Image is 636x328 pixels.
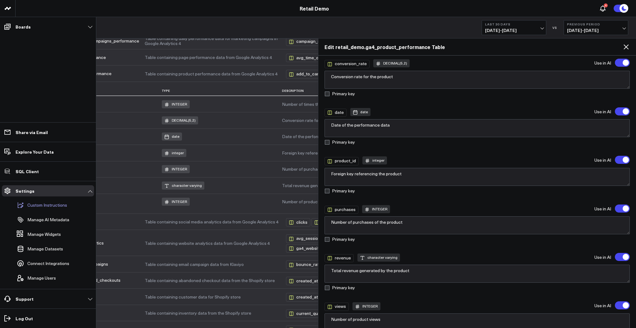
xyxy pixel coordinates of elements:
[286,69,326,78] button: add_to_carts
[162,100,190,108] div: INTEGER
[162,198,190,206] div: INTEGER
[16,316,33,321] p: Log Out
[615,301,630,309] label: 'views' will be excluded from AI searches
[594,61,611,65] label: Use in AI
[286,234,342,243] div: avg_session_duration
[286,293,321,301] div: created_at
[2,313,94,324] a: Log Out
[286,70,325,78] div: add_to_carts
[32,86,162,96] th: Name
[300,5,329,12] a: Retail Demo
[325,206,358,214] div: purchases
[16,149,54,154] p: Explore Your Data
[282,145,527,161] td: Foreign key referencing the product
[162,86,282,96] th: Type
[325,91,355,96] label: Primary key
[145,36,280,46] button: Table containing daily performance data for marketing campaigns in Google Analytics 4
[325,285,355,290] label: Primary key
[362,205,390,213] div: INTEGER
[286,37,324,46] div: campaign_id
[594,207,611,211] label: Use in AI
[286,309,332,318] div: current_quantity
[325,157,359,165] div: product_id
[27,217,69,222] p: Manage AI Metadata
[615,59,630,67] label: 'conversion_rate' will be excluded from AI searches
[282,177,527,193] td: Total revenue generated by the product
[282,194,527,210] td: Number of product views
[145,219,280,224] button: Table containing social media analytics data from Google Analytics 4
[325,109,347,117] div: date
[16,188,34,193] p: Settings
[27,232,61,237] span: Manage Widgets
[145,71,280,76] button: Table containing product performance data from Google Analytics 4
[350,108,370,116] div: date
[325,303,349,311] div: views
[564,20,628,35] button: Previous Period[DATE]-[DATE]
[325,237,355,242] label: Primary key
[325,188,355,193] label: Primary key
[567,28,625,33] span: [DATE] - [DATE]
[162,182,204,190] div: character varying
[311,218,334,227] div: date
[594,255,611,259] label: Use in AI
[162,149,186,157] div: integer
[14,271,56,285] button: Manage Users
[14,227,75,241] a: Manage Widgets
[352,302,380,310] div: INTEGER
[286,244,350,253] div: ga4_website_analytics_id
[282,128,527,145] td: Date of the performance data
[27,203,67,208] p: Custom Instructions
[485,28,543,33] span: [DATE] - [DATE]
[27,261,69,266] span: Connect Integrations
[282,161,527,177] td: Number of purchases of the product
[27,246,63,251] span: Manage Datasets
[325,168,630,186] textarea: Foreign key referencing the product
[286,276,322,285] button: created_at
[615,156,630,164] label: 'product_id' will be excluded from AI searches
[594,158,611,162] label: Use in AI
[286,260,324,269] div: bounce_rate
[145,278,280,283] button: Table containing abandoned checkout data from the Shopify store
[286,233,343,243] button: avg_session_duration
[594,110,611,114] label: Use in AI
[325,216,630,234] textarea: Number of purchases of the product
[282,86,527,96] th: Description
[286,292,322,301] button: created_at
[286,217,311,227] button: clicks
[485,22,543,26] b: Last 30 Days
[615,107,630,115] label: 'date' will be excluded from AI searches
[16,130,48,135] p: Share via Email
[282,112,527,128] td: Conversion rate for the product
[16,296,34,301] p: Support
[27,276,56,281] span: Manage Users
[16,169,39,174] p: SQL Client
[162,133,182,141] div: date
[286,52,337,62] button: avg_time_on_page
[286,308,333,318] button: current_quantity
[482,20,546,35] button: Last 30 Days[DATE]-[DATE]
[311,217,335,227] button: date
[325,43,623,50] h2: Edit retail_demo.ga4_product_performance Table
[145,262,280,267] button: Table containing email campaign data from Klaviyo
[14,213,75,227] a: Manage AI Metadata
[14,257,75,270] a: Connect Integrations
[286,36,325,46] button: campaign_id
[604,3,608,7] div: 4
[2,166,94,177] a: SQL Client
[282,96,527,112] td: Number of times the product was added to cart
[286,243,351,253] button: ga4_website_analytics_id
[325,60,370,68] div: conversion_rate
[325,140,355,145] label: Primary key
[357,254,400,262] div: character varying
[145,311,280,316] button: Table containing inventory data from the Shopify store
[325,71,630,89] textarea: Conversion rate for the product
[373,59,410,67] div: DECIMAL(5,2)
[594,303,611,308] label: Use in AI
[145,241,280,246] button: Table containing website analytics data from Google Analytics 4
[286,277,321,285] div: created_at
[549,26,561,29] div: VS
[615,204,630,213] label: 'purchases' will be excluded from AI searches
[286,218,310,227] div: clicks
[14,242,75,256] a: Manage Datasets
[325,119,630,137] textarea: Date of the performance data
